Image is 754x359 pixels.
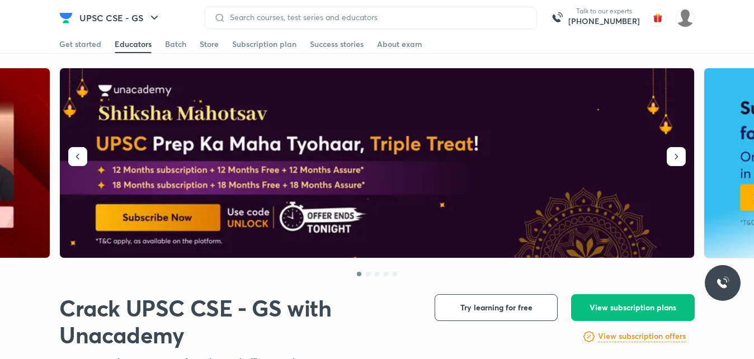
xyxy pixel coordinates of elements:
[568,16,640,27] a: [PHONE_NUMBER]
[460,302,532,313] span: Try learning for free
[590,302,676,313] span: View subscription plans
[310,39,364,50] div: Success stories
[165,35,186,53] a: Batch
[598,330,686,343] a: View subscription offers
[377,35,422,53] a: About exam
[73,7,168,29] button: UPSC CSE - GS
[200,39,219,50] div: Store
[546,7,568,29] img: call-us
[568,7,640,16] p: Talk to our experts
[377,39,422,50] div: About exam
[649,9,667,27] img: avatar
[59,35,101,53] a: Get started
[59,39,101,50] div: Get started
[598,330,686,342] h6: View subscription offers
[310,35,364,53] a: Success stories
[232,39,296,50] div: Subscription plan
[435,294,558,321] button: Try learning for free
[165,39,186,50] div: Batch
[716,276,729,290] img: ttu
[59,294,417,348] h1: Crack UPSC CSE - GS with Unacademy
[115,35,152,53] a: Educators
[232,35,296,53] a: Subscription plan
[225,13,527,22] input: Search courses, test series and educators
[571,294,695,321] button: View subscription plans
[115,39,152,50] div: Educators
[676,8,695,27] img: Bhavna
[59,11,73,25] img: Company Logo
[200,35,219,53] a: Store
